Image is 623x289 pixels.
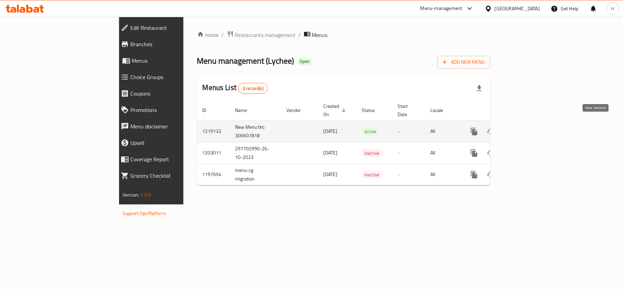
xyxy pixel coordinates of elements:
td: 297702990-26-10-2023 [230,142,281,164]
a: Menu disclaimer [115,118,223,135]
span: Menus [312,31,328,39]
span: 1.0.0 [140,190,151,199]
h2: Menus List [203,83,268,94]
span: Get support on: [122,202,154,211]
div: Open [297,58,313,66]
span: Add New Menu [443,58,485,66]
a: Branches [115,36,223,52]
span: Edit Restaurant [130,24,218,32]
span: Locale [431,106,452,114]
td: - [392,142,425,164]
td: All [425,164,460,185]
td: All [425,121,460,142]
span: Promotions [130,106,218,114]
span: Name [235,106,256,114]
li: / [299,31,301,39]
span: Inactive [362,171,382,179]
span: Vendor [287,106,310,114]
span: Restaurants management [235,31,296,39]
span: [DATE] [324,170,338,179]
div: Menu-management [420,4,463,13]
span: Upsell [130,139,218,147]
td: All [425,142,460,164]
span: Status [362,106,384,114]
span: Coverage Report [130,155,218,163]
div: Active [362,127,379,136]
a: Grocery Checklist [115,167,223,184]
button: more [466,123,482,140]
span: Menu disclaimer [130,122,218,130]
span: Start Date [398,102,417,118]
a: Promotions [115,102,223,118]
button: more [466,145,482,161]
button: Add New Menu [437,56,490,68]
a: Coupons [115,85,223,102]
table: enhanced table [197,100,537,186]
span: Created On [324,102,348,118]
span: Choice Groups [130,73,218,81]
td: - [392,121,425,142]
span: [DATE] [324,148,338,157]
a: Upsell [115,135,223,151]
nav: breadcrumb [197,30,490,39]
span: Inactive [362,149,382,157]
div: Total records count [238,83,268,94]
div: Export file [471,80,488,97]
span: [DATE] [324,127,338,136]
button: Change Status [482,166,499,183]
a: Menus [115,52,223,69]
span: Branches [130,40,218,48]
td: menu-cg migration [230,164,281,185]
a: Edit Restaurant [115,20,223,36]
a: Restaurants management [227,30,296,39]
span: Active [362,128,379,136]
button: Change Status [482,123,499,140]
button: Change Status [482,145,499,161]
td: New Menu tkt: 306607818 [230,121,281,142]
div: Inactive [362,171,382,179]
a: Coverage Report [115,151,223,167]
span: 3 record(s) [238,85,268,92]
div: [GEOGRAPHIC_DATA] [495,5,540,12]
a: Support.OpsPlatform [122,209,166,218]
span: Menus [132,56,218,65]
th: Actions [460,100,537,121]
span: ID [203,106,216,114]
span: Menu management ( Lychee ) [197,53,294,68]
span: H [611,5,614,12]
span: Version: [122,190,139,199]
a: Choice Groups [115,69,223,85]
span: Grocery Checklist [130,172,218,180]
button: more [466,166,482,183]
td: - [392,164,425,185]
span: Coupons [130,89,218,98]
span: Open [297,59,313,64]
